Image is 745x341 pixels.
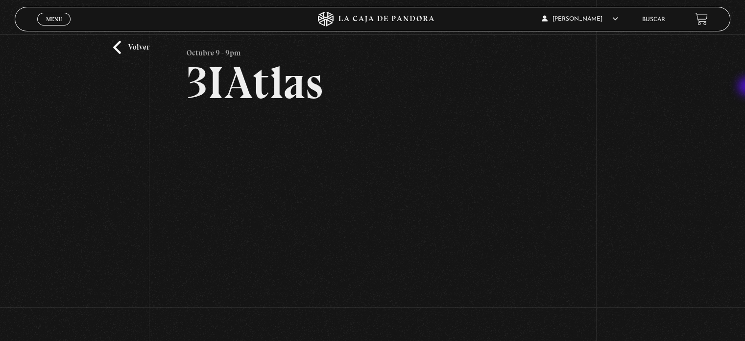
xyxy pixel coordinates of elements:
[187,120,558,330] iframe: Dailymotion video player – 3IATLAS
[695,12,708,26] a: View your shopping cart
[642,17,665,23] a: Buscar
[187,60,558,105] h2: 3IAtlas
[187,41,241,60] p: Octubre 9 - 9pm
[46,16,62,22] span: Menu
[43,25,66,31] span: Cerrar
[113,41,149,54] a: Volver
[542,16,618,22] span: [PERSON_NAME]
